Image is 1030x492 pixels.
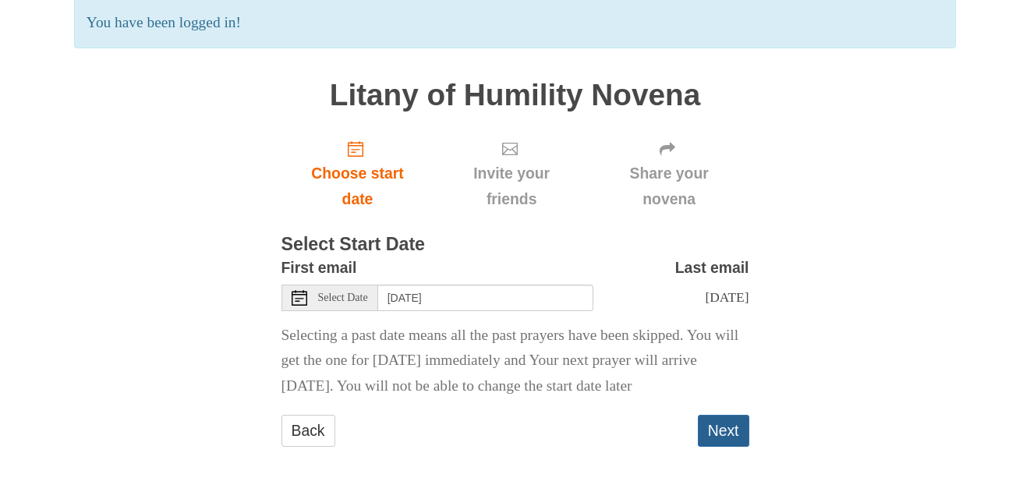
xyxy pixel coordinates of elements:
[605,161,734,212] span: Share your novena
[705,289,749,305] span: [DATE]
[698,415,749,447] button: Next
[318,292,368,303] span: Select Date
[281,127,434,220] a: Choose start date
[281,255,357,281] label: First email
[378,285,593,311] input: Use the arrow keys to pick a date
[434,127,589,220] div: Click "Next" to confirm your start date first.
[281,415,335,447] a: Back
[281,79,749,112] h1: Litany of Humility Novena
[675,255,749,281] label: Last email
[589,127,749,220] div: Click "Next" to confirm your start date first.
[449,161,573,212] span: Invite your friends
[297,161,419,212] span: Choose start date
[281,235,749,255] h3: Select Start Date
[281,323,749,400] p: Selecting a past date means all the past prayers have been skipped. You will get the one for [DAT...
